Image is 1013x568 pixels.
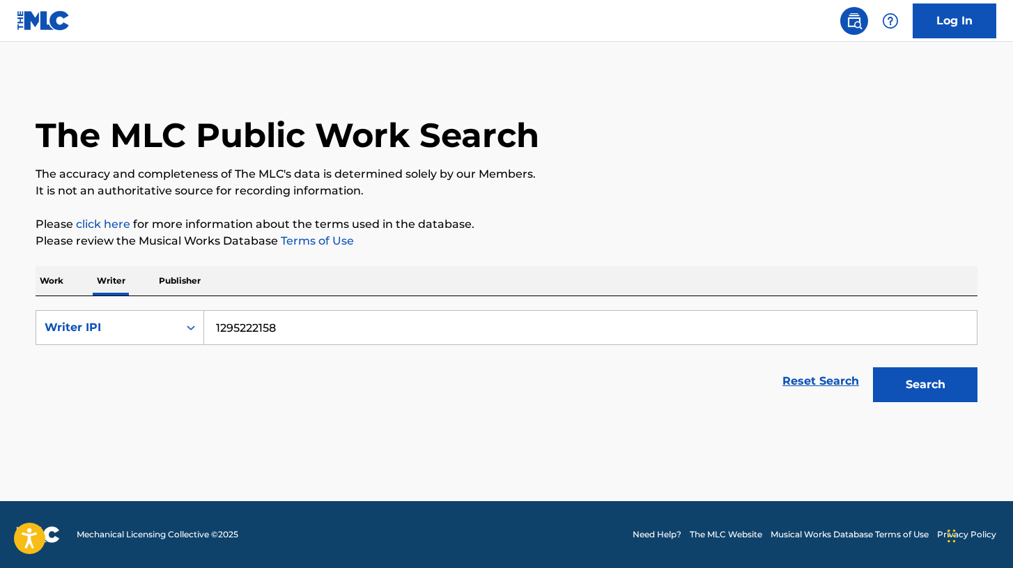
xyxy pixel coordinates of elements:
[17,526,60,543] img: logo
[846,13,863,29] img: search
[278,234,354,247] a: Terms of Use
[913,3,996,38] a: Log In
[633,528,681,541] a: Need Help?
[36,310,977,409] form: Search Form
[771,528,929,541] a: Musical Works Database Terms of Use
[882,13,899,29] img: help
[36,183,977,199] p: It is not an authoritative source for recording information.
[690,528,762,541] a: The MLC Website
[93,266,130,295] p: Writer
[17,10,70,31] img: MLC Logo
[155,266,205,295] p: Publisher
[873,367,977,402] button: Search
[36,216,977,233] p: Please for more information about the terms used in the database.
[775,366,866,397] a: Reset Search
[36,233,977,250] p: Please review the Musical Works Database
[76,217,130,231] a: click here
[45,319,170,336] div: Writer IPI
[937,528,996,541] a: Privacy Policy
[36,114,539,156] h1: The MLC Public Work Search
[77,528,238,541] span: Mechanical Licensing Collective © 2025
[943,501,1013,568] iframe: Chat Widget
[36,266,68,295] p: Work
[876,7,904,35] div: Help
[948,515,956,557] div: Drag
[840,7,868,35] a: Public Search
[36,166,977,183] p: The accuracy and completeness of The MLC's data is determined solely by our Members.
